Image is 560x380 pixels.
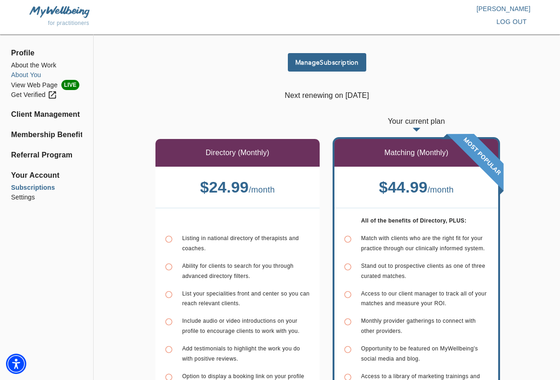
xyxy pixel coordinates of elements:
p: Next renewing on [DATE] [119,90,534,101]
span: / month [249,185,275,194]
a: About You [11,70,82,80]
span: Listing in national directory of therapists and coaches. [182,235,299,252]
a: Settings [11,193,82,202]
span: List your specialities front and center so you can reach relevant clients. [182,290,310,307]
button: ManageSubscription [288,53,366,72]
p: Matching (Monthly) [384,147,448,158]
span: Add testimonials to highlight the work you do with positive reviews. [182,345,300,362]
span: Include audio or video introductions on your profile to encourage clients to work with you. [182,318,300,334]
span: Opportunity to be featured on MyWellbeing's social media and blog. [361,345,478,362]
div: Accessibility Menu [6,354,26,374]
span: LIVE [61,80,79,90]
span: / month [428,185,454,194]
b: $ 24.99 [200,178,249,196]
button: log out [493,13,530,30]
a: Membership Benefits [11,129,82,140]
p: [PERSON_NAME] [280,4,530,13]
span: log out [496,16,527,28]
span: Access to our client manager to track all of your matches and measure your ROI. [361,290,487,307]
img: banner [441,134,504,196]
span: Stand out to prospective clients as one of three curated matches. [361,263,485,279]
p: Directory (Monthly) [206,147,269,158]
span: Monthly provider gatherings to connect with other providers. [361,318,476,334]
span: Match with clients who are the right fit for your practice through our clinically informed system. [361,235,485,252]
span: Ability for clients to search for you through advanced directory filters. [182,263,293,279]
div: Get Verified [11,90,57,100]
p: Your current plan [334,116,499,139]
span: Your Account [11,170,82,181]
b: $ 44.99 [379,178,428,196]
img: MyWellbeing [30,6,89,18]
a: Get Verified [11,90,82,100]
a: Referral Program [11,150,82,161]
span: Profile [11,48,82,59]
span: for practitioners [48,20,89,26]
a: Subscriptions [11,183,82,193]
li: View Web Page [11,80,82,90]
a: View Web PageLIVE [11,80,82,90]
a: Client Management [11,109,82,120]
span: Manage Subscription [292,58,363,67]
b: All of the benefits of Directory, PLUS: [361,217,467,224]
a: About the Work [11,60,82,70]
